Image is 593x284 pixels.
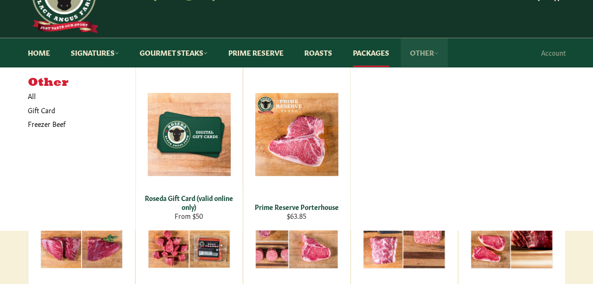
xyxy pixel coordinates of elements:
a: All [23,89,135,103]
a: Roseda Gift Card (valid online only) Roseda Gift Card (valid online only) From $50 [135,67,243,230]
div: Prime Reserve Porterhouse [249,202,344,211]
a: Gift Card [23,103,126,117]
div: From $50 [142,211,236,220]
h5: Other [28,76,135,90]
img: Roseda Gift Card (valid online only) [148,93,231,176]
img: Prime Reserve Porterhouse [255,93,338,176]
a: Signatures [61,38,128,67]
a: Roasts [295,38,342,67]
div: $63.85 [249,211,344,220]
a: Gourmet Steaks [130,38,217,67]
a: Prime Reserve [219,38,293,67]
a: Other [401,38,448,67]
div: Roseda Gift Card (valid online only) [142,193,236,212]
a: Prime Reserve Porterhouse Prime Reserve Porterhouse $63.85 [243,67,351,230]
a: Home [18,38,59,67]
a: Account [536,39,570,67]
a: Freezer Beef [23,117,126,131]
a: Packages [343,38,399,67]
